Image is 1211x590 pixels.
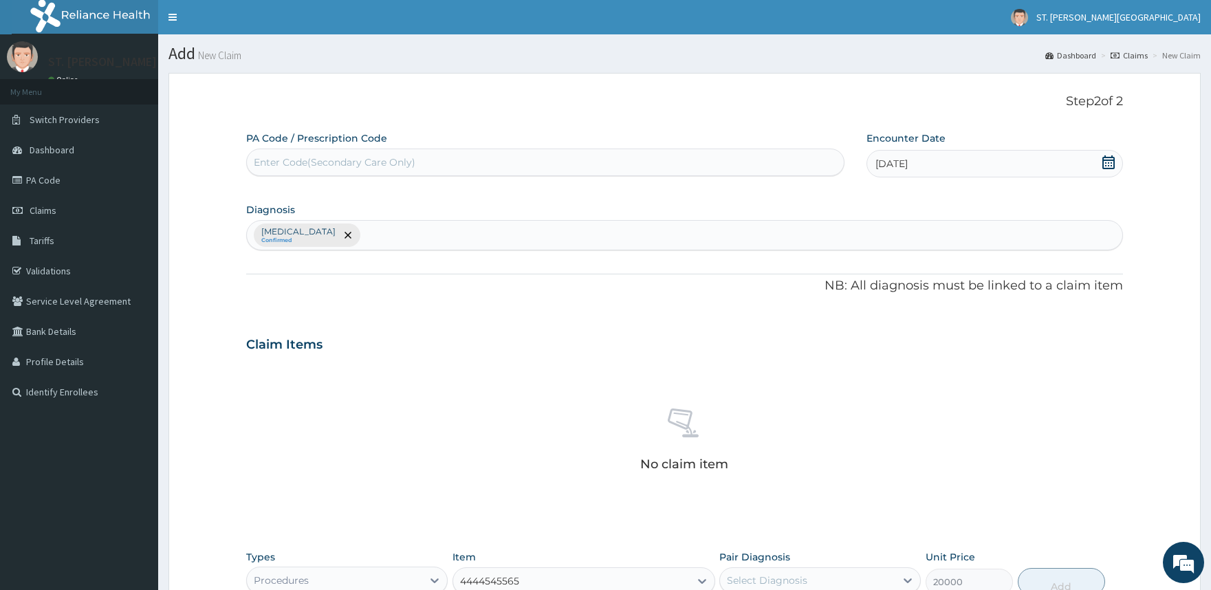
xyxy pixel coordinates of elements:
a: Online [48,75,81,85]
span: Claims [30,204,56,217]
p: [MEDICAL_DATA] [261,226,336,237]
img: User Image [1011,9,1028,26]
span: Switch Providers [30,113,100,126]
label: Diagnosis [246,203,295,217]
small: Confirmed [261,237,336,244]
p: Step 2 of 2 [246,94,1122,109]
label: Types [246,551,275,563]
label: Encounter Date [866,131,946,145]
label: Unit Price [926,550,975,564]
span: ST. [PERSON_NAME][GEOGRAPHIC_DATA] [1036,11,1201,23]
div: Select Diagnosis [727,573,807,587]
h3: Claim Items [246,338,323,353]
span: [DATE] [875,157,908,171]
span: remove selection option [342,229,354,241]
label: Item [452,550,476,564]
a: Dashboard [1045,50,1096,61]
p: NB: All diagnosis must be linked to a claim item [246,277,1122,295]
li: New Claim [1149,50,1201,61]
p: ST. [PERSON_NAME][GEOGRAPHIC_DATA] [48,56,270,68]
a: Claims [1111,50,1148,61]
label: PA Code / Prescription Code [246,131,387,145]
span: Tariffs [30,234,54,247]
div: Procedures [254,573,309,587]
p: No claim item [640,457,728,471]
h1: Add [168,45,1201,63]
label: Pair Diagnosis [719,550,790,564]
span: Dashboard [30,144,74,156]
small: New Claim [195,50,241,61]
div: Enter Code(Secondary Care Only) [254,155,415,169]
img: User Image [7,41,38,72]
